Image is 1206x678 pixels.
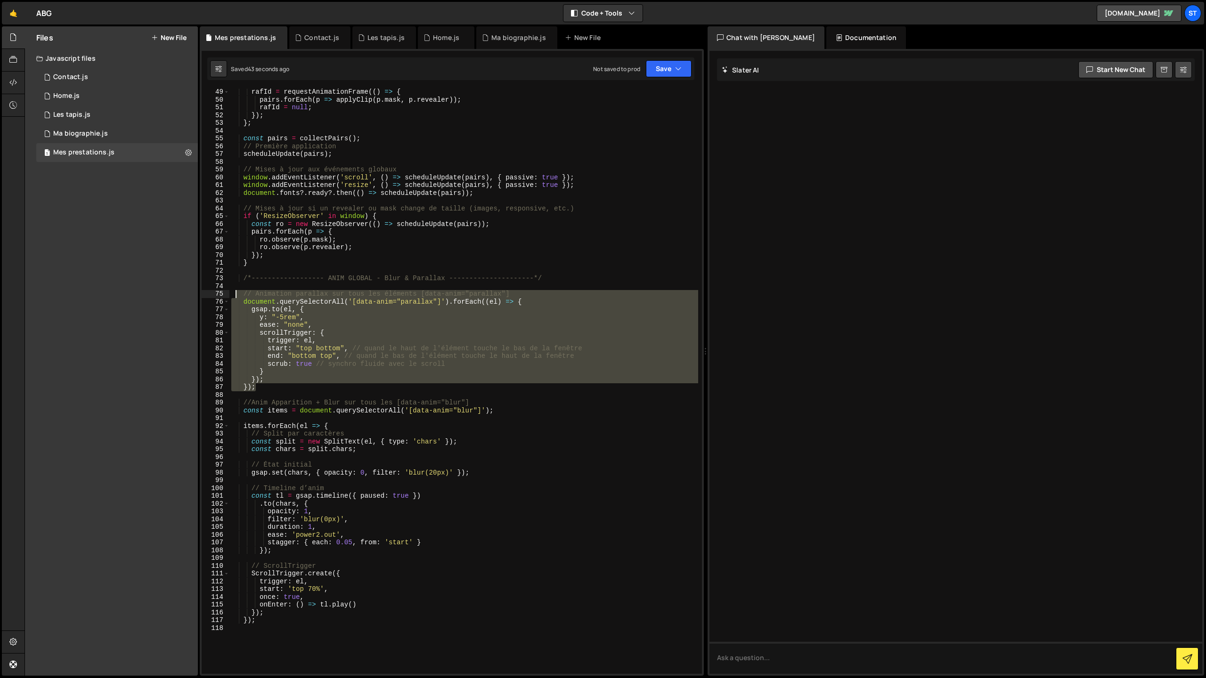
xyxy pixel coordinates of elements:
[202,383,229,391] div: 87
[202,585,229,593] div: 113
[53,73,88,81] div: Contact.js
[36,124,198,143] div: 16686/46109.js
[202,523,229,531] div: 105
[248,65,289,73] div: 43 seconds ago
[708,26,824,49] div: Chat with [PERSON_NAME]
[202,112,229,120] div: 52
[202,438,229,446] div: 94
[202,143,229,151] div: 56
[202,236,229,244] div: 68
[202,539,229,547] div: 107
[202,376,229,384] div: 86
[646,60,692,77] button: Save
[202,127,229,135] div: 54
[202,274,229,282] div: 73
[36,68,198,87] div: 16686/46215.js
[36,143,198,162] div: 16686/46222.js
[202,88,229,96] div: 49
[36,87,198,105] div: 16686/46111.js
[433,33,459,42] div: Home.js
[231,65,289,73] div: Saved
[202,531,229,539] div: 106
[202,158,229,166] div: 58
[202,554,229,562] div: 109
[304,33,339,42] div: Contact.js
[202,461,229,469] div: 97
[563,5,643,22] button: Code + Tools
[202,197,229,205] div: 63
[202,368,229,376] div: 85
[202,337,229,345] div: 81
[2,2,25,24] a: 🤙
[202,259,229,267] div: 71
[202,321,229,329] div: 79
[202,135,229,143] div: 55
[202,282,229,291] div: 74
[202,476,229,484] div: 99
[202,469,229,477] div: 98
[202,624,229,632] div: 118
[565,33,604,42] div: New File
[36,105,198,124] div: 16686/46185.js
[202,189,229,197] div: 62
[36,8,52,19] div: ABG
[202,306,229,314] div: 77
[202,547,229,555] div: 108
[202,492,229,500] div: 101
[215,33,276,42] div: Mes prestations.js
[202,593,229,601] div: 114
[367,33,405,42] div: Les tapis.js
[491,33,546,42] div: Ma biographie.js
[202,267,229,275] div: 72
[202,562,229,570] div: 110
[53,111,90,119] div: Les tapis.js
[1184,5,1201,22] a: St
[202,205,229,213] div: 64
[202,314,229,322] div: 78
[202,96,229,104] div: 50
[202,166,229,174] div: 59
[202,508,229,516] div: 103
[202,516,229,524] div: 104
[202,104,229,112] div: 51
[44,150,50,157] span: 1
[202,414,229,422] div: 91
[202,609,229,617] div: 116
[202,212,229,220] div: 65
[25,49,198,68] div: Javascript files
[202,453,229,461] div: 96
[202,399,229,407] div: 89
[53,148,114,157] div: Mes prestations.js
[202,298,229,306] div: 76
[202,616,229,624] div: 117
[202,360,229,368] div: 84
[202,500,229,508] div: 102
[202,345,229,353] div: 82
[202,220,229,228] div: 66
[202,251,229,259] div: 70
[202,391,229,399] div: 88
[722,65,759,74] h2: Slater AI
[202,430,229,438] div: 93
[202,407,229,415] div: 90
[202,150,229,158] div: 57
[202,174,229,182] div: 60
[202,484,229,492] div: 100
[151,34,187,41] button: New File
[202,352,229,360] div: 83
[202,329,229,337] div: 80
[53,129,108,138] div: Ma biographie.js
[202,228,229,236] div: 67
[1097,5,1182,22] a: [DOMAIN_NAME]
[202,181,229,189] div: 61
[1078,61,1153,78] button: Start new chat
[36,32,53,43] h2: Files
[202,601,229,609] div: 115
[53,92,80,100] div: Home.js
[593,65,640,73] div: Not saved to prod
[202,422,229,430] div: 92
[202,570,229,578] div: 111
[202,445,229,453] div: 95
[202,290,229,298] div: 75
